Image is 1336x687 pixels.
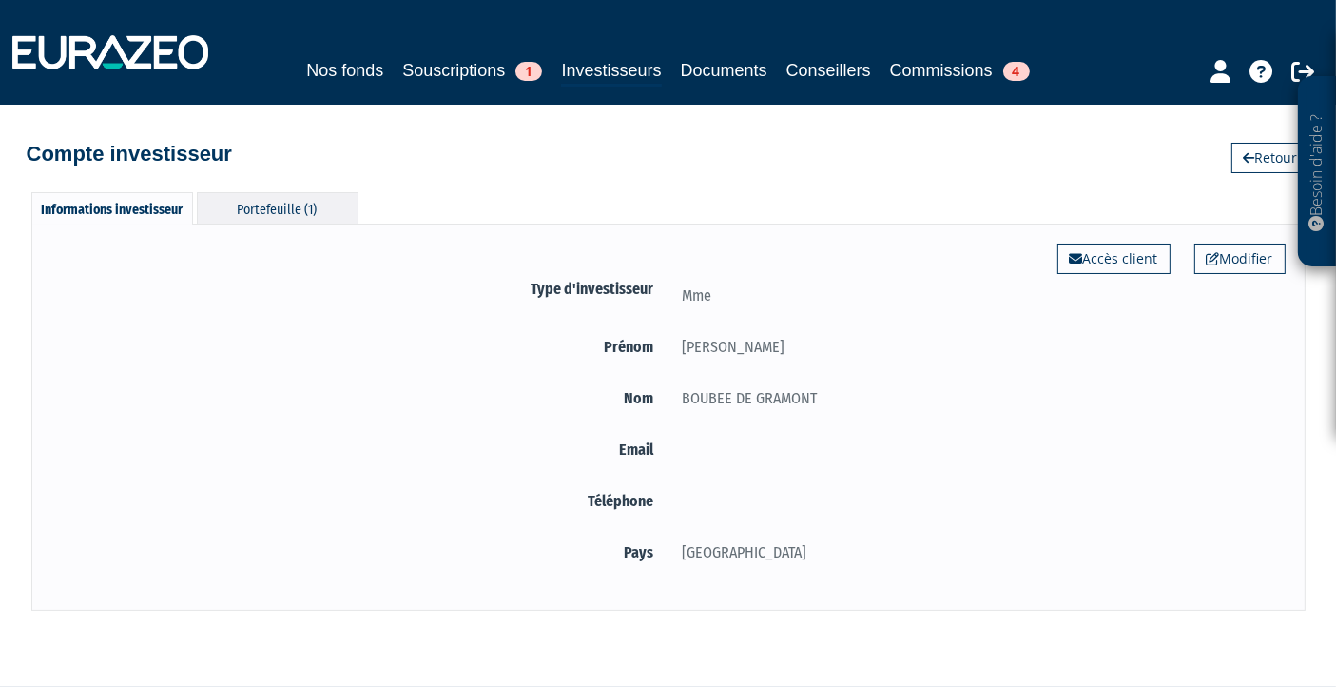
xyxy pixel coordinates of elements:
div: [PERSON_NAME] [668,335,1286,359]
div: BOUBEE DE GRAMONT [668,386,1286,410]
div: [GEOGRAPHIC_DATA] [668,540,1286,564]
div: Informations investisseur [31,192,193,225]
a: Accès client [1057,244,1171,274]
a: Investisseurs [561,57,661,87]
p: Besoin d'aide ? [1307,87,1328,258]
span: 1 [515,62,542,81]
label: Prénom [51,335,668,359]
a: Souscriptions1 [402,57,542,84]
label: Email [51,438,668,461]
a: Retour [1231,143,1310,173]
label: Type d'investisseur [51,277,668,301]
h4: Compte investisseur [27,143,232,166]
span: 4 [1003,62,1030,81]
a: Conseillers [786,57,871,84]
label: Nom [51,386,668,410]
div: Portefeuille (1) [197,192,358,224]
label: Pays [51,540,668,564]
a: Documents [681,57,767,84]
a: Modifier [1194,244,1286,274]
label: Téléphone [51,489,668,513]
img: 1732889491-logotype_eurazeo_blanc_rvb.png [12,35,208,69]
a: Nos fonds [306,57,383,84]
a: Commissions4 [890,57,1030,84]
div: Mme [668,284,1286,307]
